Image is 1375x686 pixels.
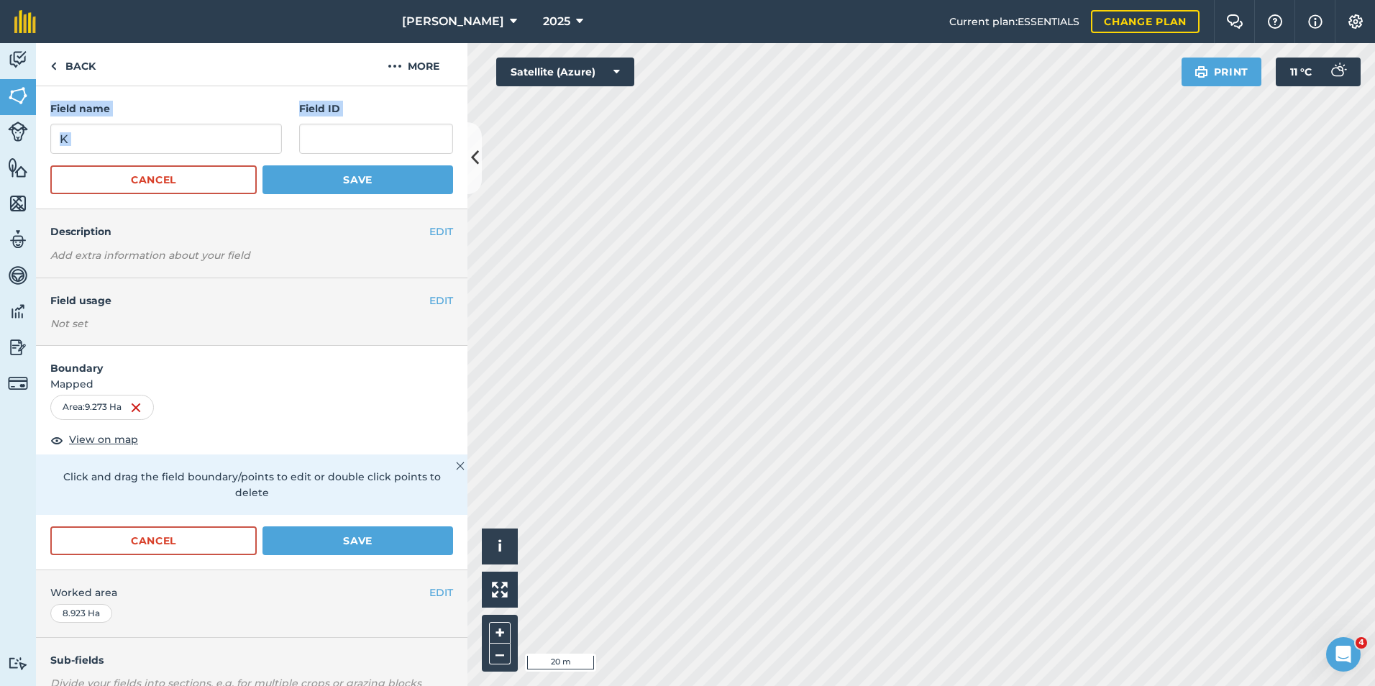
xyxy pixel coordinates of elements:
[1290,58,1312,86] span: 11 ° C
[498,537,502,555] span: i
[360,43,467,86] button: More
[50,58,57,75] img: svg+xml;base64,PHN2ZyB4bWxucz0iaHR0cDovL3d3dy53My5vcmcvMjAwMC9zdmciIHdpZHRoPSI5IiBoZWlnaHQ9IjI0Ii...
[8,229,28,250] img: svg+xml;base64,PD94bWwgdmVyc2lvbj0iMS4wIiBlbmNvZGluZz0idXRmLTgiPz4KPCEtLSBHZW5lcmF0b3I6IEFkb2JlIE...
[1226,14,1243,29] img: Two speech bubbles overlapping with the left bubble in the forefront
[36,346,467,376] h4: Boundary
[50,585,453,600] span: Worked area
[8,265,28,286] img: svg+xml;base64,PD94bWwgdmVyc2lvbj0iMS4wIiBlbmNvZGluZz0idXRmLTgiPz4KPCEtLSBHZW5lcmF0b3I6IEFkb2JlIE...
[1323,58,1352,86] img: svg+xml;base64,PD94bWwgdmVyc2lvbj0iMS4wIiBlbmNvZGluZz0idXRmLTgiPz4KPCEtLSBHZW5lcmF0b3I6IEFkb2JlIE...
[1091,10,1200,33] a: Change plan
[1326,637,1361,672] iframe: Intercom live chat
[949,14,1079,29] span: Current plan : ESSENTIALS
[492,582,508,598] img: Four arrows, one pointing top left, one top right, one bottom right and the last bottom left
[299,101,453,116] h4: Field ID
[8,85,28,106] img: svg+xml;base64,PHN2ZyB4bWxucz0iaHR0cDovL3d3dy53My5vcmcvMjAwMC9zdmciIHdpZHRoPSI1NiIgaGVpZ2h0PSI2MC...
[130,399,142,416] img: svg+xml;base64,PHN2ZyB4bWxucz0iaHR0cDovL3d3dy53My5vcmcvMjAwMC9zdmciIHdpZHRoPSIxNiIgaGVpZ2h0PSIyNC...
[1266,14,1284,29] img: A question mark icon
[8,657,28,670] img: svg+xml;base64,PD94bWwgdmVyc2lvbj0iMS4wIiBlbmNvZGluZz0idXRmLTgiPz4KPCEtLSBHZW5lcmF0b3I6IEFkb2JlIE...
[1182,58,1262,86] button: Print
[543,13,570,30] span: 2025
[8,373,28,393] img: svg+xml;base64,PD94bWwgdmVyc2lvbj0iMS4wIiBlbmNvZGluZz0idXRmLTgiPz4KPCEtLSBHZW5lcmF0b3I6IEFkb2JlIE...
[36,376,467,392] span: Mapped
[1308,13,1323,30] img: svg+xml;base64,PHN2ZyB4bWxucz0iaHR0cDovL3d3dy53My5vcmcvMjAwMC9zdmciIHdpZHRoPSIxNyIgaGVpZ2h0PSIxNy...
[69,431,138,447] span: View on map
[50,165,257,194] button: Cancel
[50,526,257,555] button: Cancel
[489,644,511,664] button: –
[50,395,154,419] div: Area : 9.273 Ha
[8,49,28,70] img: svg+xml;base64,PD94bWwgdmVyc2lvbj0iMS4wIiBlbmNvZGluZz0idXRmLTgiPz4KPCEtLSBHZW5lcmF0b3I6IEFkb2JlIE...
[262,526,453,555] button: Save
[36,652,467,668] h4: Sub-fields
[50,316,453,331] div: Not set
[1194,63,1208,81] img: svg+xml;base64,PHN2ZyB4bWxucz0iaHR0cDovL3d3dy53My5vcmcvMjAwMC9zdmciIHdpZHRoPSIxOSIgaGVpZ2h0PSIyNC...
[50,469,453,501] p: Click and drag the field boundary/points to edit or double click points to delete
[429,585,453,600] button: EDIT
[50,249,250,262] em: Add extra information about your field
[402,13,504,30] span: [PERSON_NAME]
[36,43,110,86] a: Back
[50,604,112,623] div: 8.923 Ha
[50,224,453,239] h4: Description
[388,58,402,75] img: svg+xml;base64,PHN2ZyB4bWxucz0iaHR0cDovL3d3dy53My5vcmcvMjAwMC9zdmciIHdpZHRoPSIyMCIgaGVpZ2h0PSIyNC...
[482,529,518,564] button: i
[8,301,28,322] img: svg+xml;base64,PD94bWwgdmVyc2lvbj0iMS4wIiBlbmNvZGluZz0idXRmLTgiPz4KPCEtLSBHZW5lcmF0b3I6IEFkb2JlIE...
[262,165,453,194] button: Save
[50,431,63,449] img: svg+xml;base64,PHN2ZyB4bWxucz0iaHR0cDovL3d3dy53My5vcmcvMjAwMC9zdmciIHdpZHRoPSIxOCIgaGVpZ2h0PSIyNC...
[429,224,453,239] button: EDIT
[1347,14,1364,29] img: A cog icon
[8,157,28,178] img: svg+xml;base64,PHN2ZyB4bWxucz0iaHR0cDovL3d3dy53My5vcmcvMjAwMC9zdmciIHdpZHRoPSI1NiIgaGVpZ2h0PSI2MC...
[489,622,511,644] button: +
[429,293,453,308] button: EDIT
[8,337,28,358] img: svg+xml;base64,PD94bWwgdmVyc2lvbj0iMS4wIiBlbmNvZGluZz0idXRmLTgiPz4KPCEtLSBHZW5lcmF0b3I6IEFkb2JlIE...
[456,457,465,475] img: svg+xml;base64,PHN2ZyB4bWxucz0iaHR0cDovL3d3dy53My5vcmcvMjAwMC9zdmciIHdpZHRoPSIyMiIgaGVpZ2h0PSIzMC...
[1276,58,1361,86] button: 11 °C
[50,293,429,308] h4: Field usage
[1356,637,1367,649] span: 4
[496,58,634,86] button: Satellite (Azure)
[50,101,282,116] h4: Field name
[14,10,36,33] img: fieldmargin Logo
[8,122,28,142] img: svg+xml;base64,PD94bWwgdmVyc2lvbj0iMS4wIiBlbmNvZGluZz0idXRmLTgiPz4KPCEtLSBHZW5lcmF0b3I6IEFkb2JlIE...
[50,431,138,449] button: View on map
[8,193,28,214] img: svg+xml;base64,PHN2ZyB4bWxucz0iaHR0cDovL3d3dy53My5vcmcvMjAwMC9zdmciIHdpZHRoPSI1NiIgaGVpZ2h0PSI2MC...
